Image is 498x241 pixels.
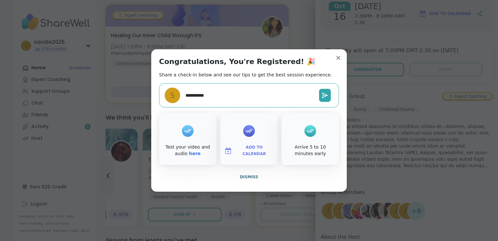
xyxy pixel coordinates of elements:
[159,57,315,66] h1: Congratulations, You're Registered! 🎉
[224,147,232,155] img: ShareWell Logomark
[283,144,338,157] div: Arrive 5 to 10 minutes early
[240,175,258,179] span: Dismiss
[159,72,332,78] h2: Share a check-in below and see our tips to get the best session experience.
[235,144,274,157] span: Add to Calendar
[170,90,175,101] span: s
[189,151,201,156] a: here
[159,170,339,184] button: Dismiss
[160,144,215,157] div: Test your video and audio
[222,144,276,158] button: Add to Calendar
